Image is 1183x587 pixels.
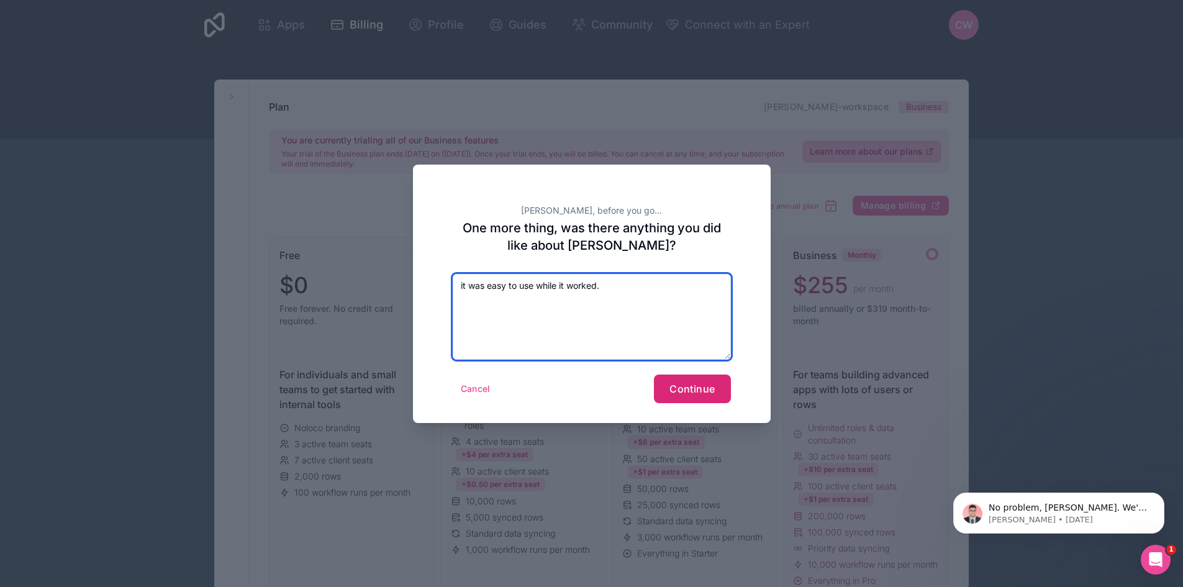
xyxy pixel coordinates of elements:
span: Continue [669,383,715,395]
iframe: Intercom notifications message [935,466,1183,553]
iframe: Intercom live chat [1141,545,1171,575]
button: Cancel [453,379,499,399]
button: Continue [654,375,730,403]
span: 1 [1166,545,1176,555]
h2: [PERSON_NAME], before you go... [453,204,731,217]
h2: One more thing, was there anything you did like about [PERSON_NAME]? [453,219,731,254]
textarea: it was easy to use while it worked. [453,274,731,360]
